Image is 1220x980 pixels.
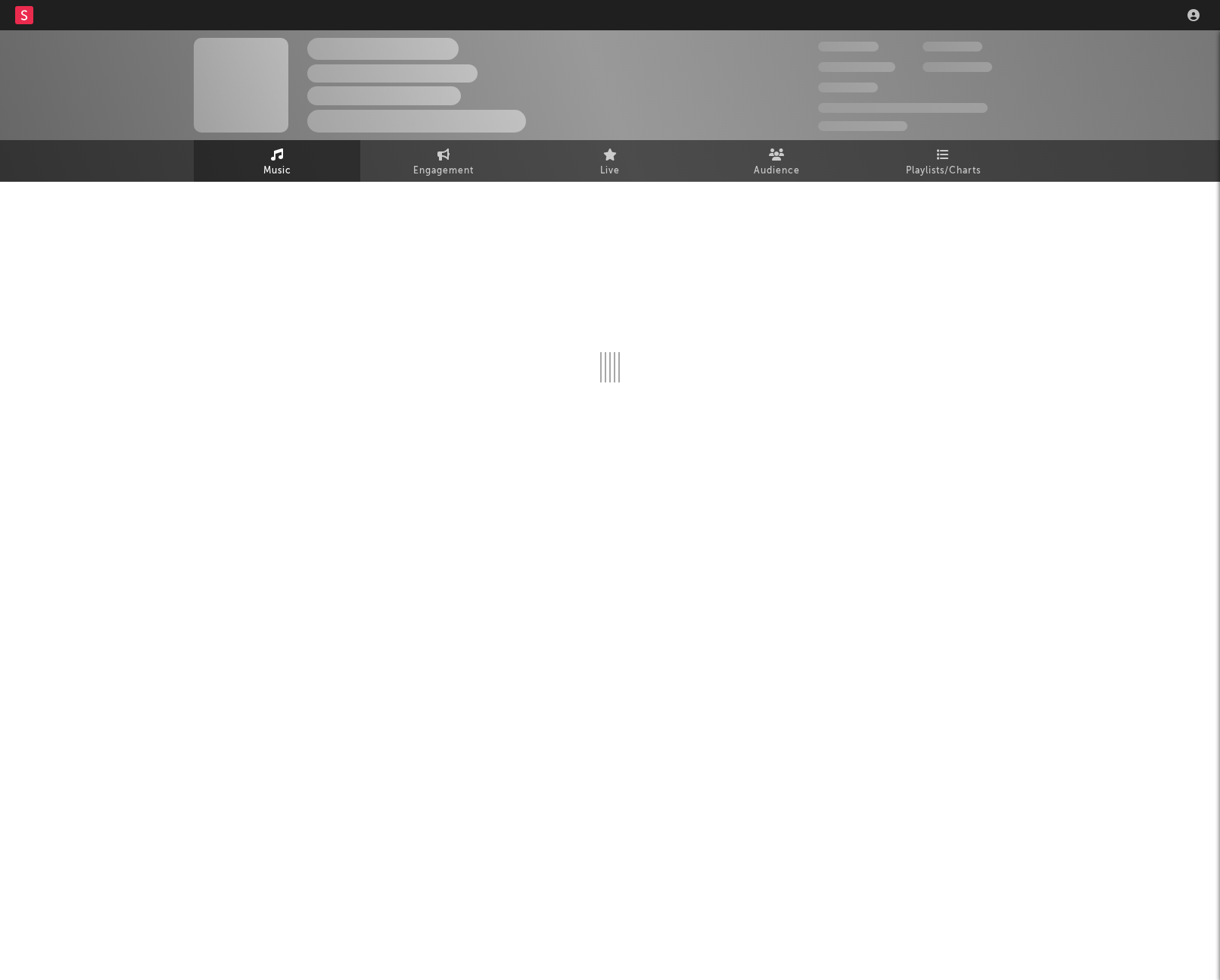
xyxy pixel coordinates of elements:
[413,162,474,180] span: Engagement
[818,83,878,92] span: 100,000
[600,162,620,180] span: Live
[923,42,982,51] span: 100,000
[527,140,693,182] a: Live
[906,162,981,180] span: Playlists/Charts
[360,140,527,182] a: Engagement
[818,121,907,131] span: Jump Score: 85.0
[860,140,1026,182] a: Playlists/Charts
[693,140,860,182] a: Audience
[263,162,291,180] span: Music
[818,42,879,51] span: 300,000
[754,162,800,180] span: Audience
[818,62,895,72] span: 50,000,000
[194,140,360,182] a: Music
[818,103,988,113] span: 50,000,000 Monthly Listeners
[923,62,992,72] span: 1,000,000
